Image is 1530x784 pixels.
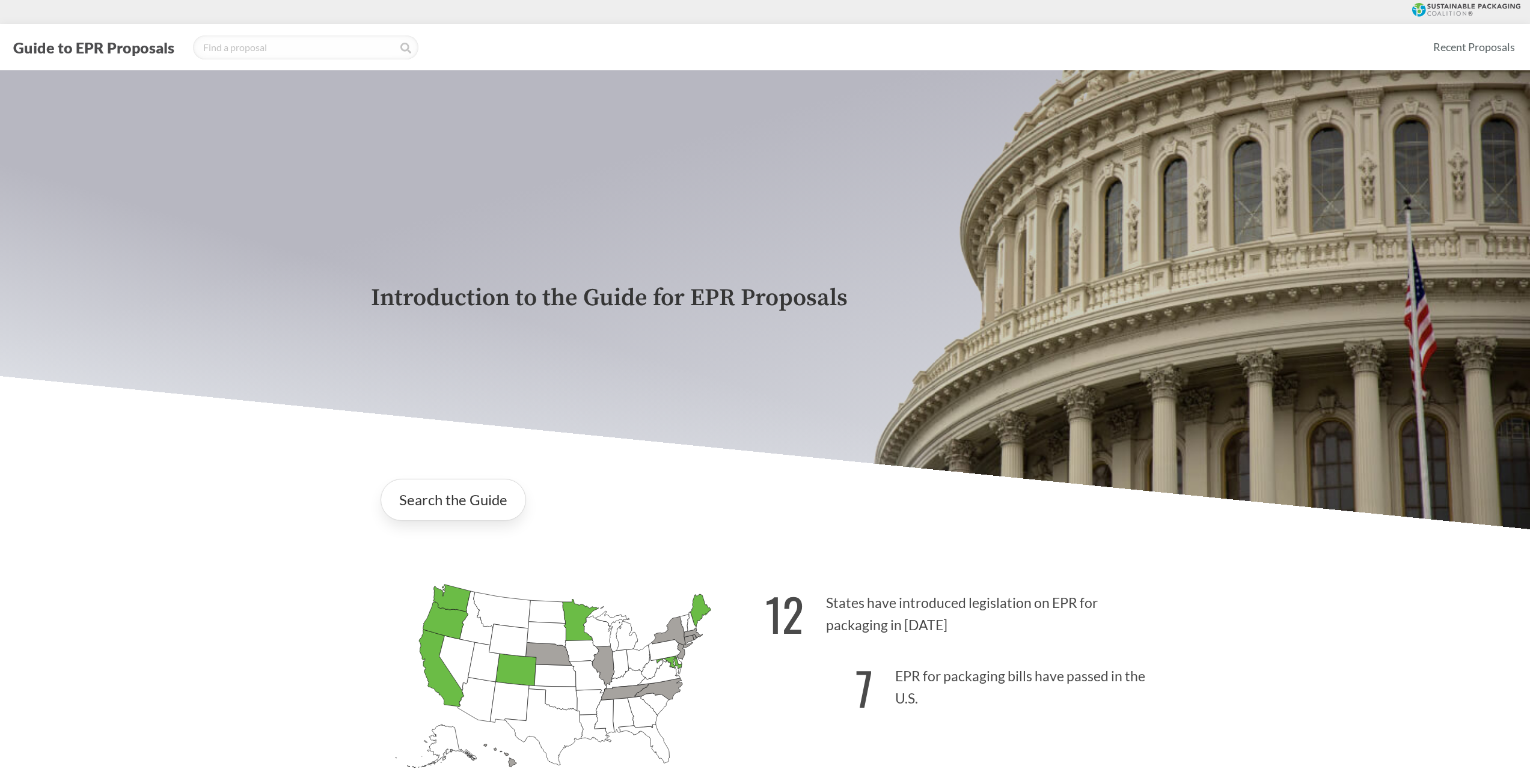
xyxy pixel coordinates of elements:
strong: 12 [765,580,804,647]
a: Search the Guide [381,479,526,521]
a: Recent Proposals [1428,34,1520,61]
input: Find a proposal [193,35,418,59]
p: Introduction to the Guide for EPR Proposals [371,285,1160,312]
button: Guide to EPR Proposals [10,38,178,57]
strong: 7 [855,654,873,721]
p: States have introduced legislation on EPR for packaging in [DATE] [765,574,1160,648]
p: EPR for packaging bills have passed in the U.S. [765,647,1160,721]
